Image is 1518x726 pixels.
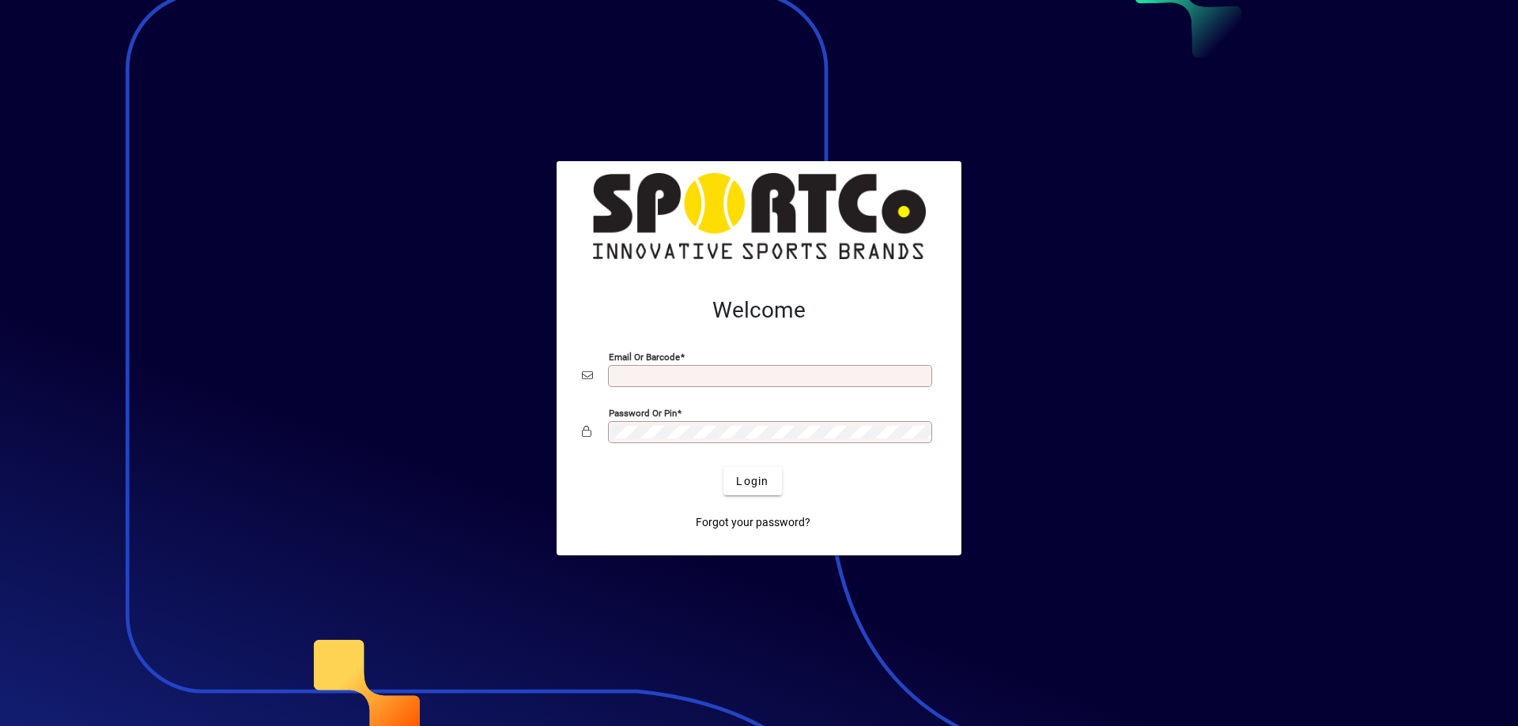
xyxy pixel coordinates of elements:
[689,508,817,536] a: Forgot your password?
[723,467,781,495] button: Login
[696,514,810,531] span: Forgot your password?
[582,297,936,324] h2: Welcome
[736,473,768,490] span: Login
[609,408,677,419] mat-label: Password or Pin
[609,352,680,363] mat-label: Email or Barcode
